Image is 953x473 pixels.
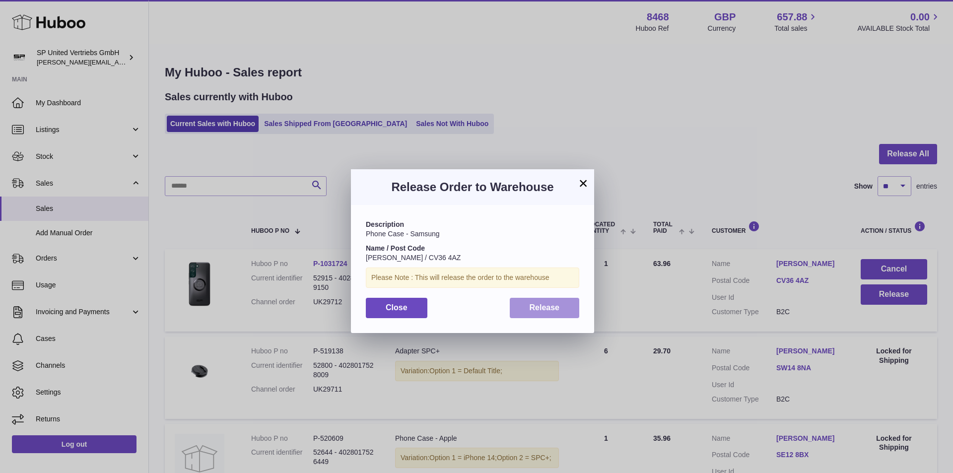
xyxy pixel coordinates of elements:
span: Phone Case - Samsung [366,230,440,238]
button: × [577,177,589,189]
h3: Release Order to Warehouse [366,179,579,195]
button: Close [366,298,427,318]
span: [PERSON_NAME] / CV36 4AZ [366,254,461,262]
span: Close [386,303,408,312]
div: Please Note : This will release the order to the warehouse [366,268,579,288]
strong: Name / Post Code [366,244,425,252]
button: Release [510,298,580,318]
span: Release [530,303,560,312]
strong: Description [366,220,404,228]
